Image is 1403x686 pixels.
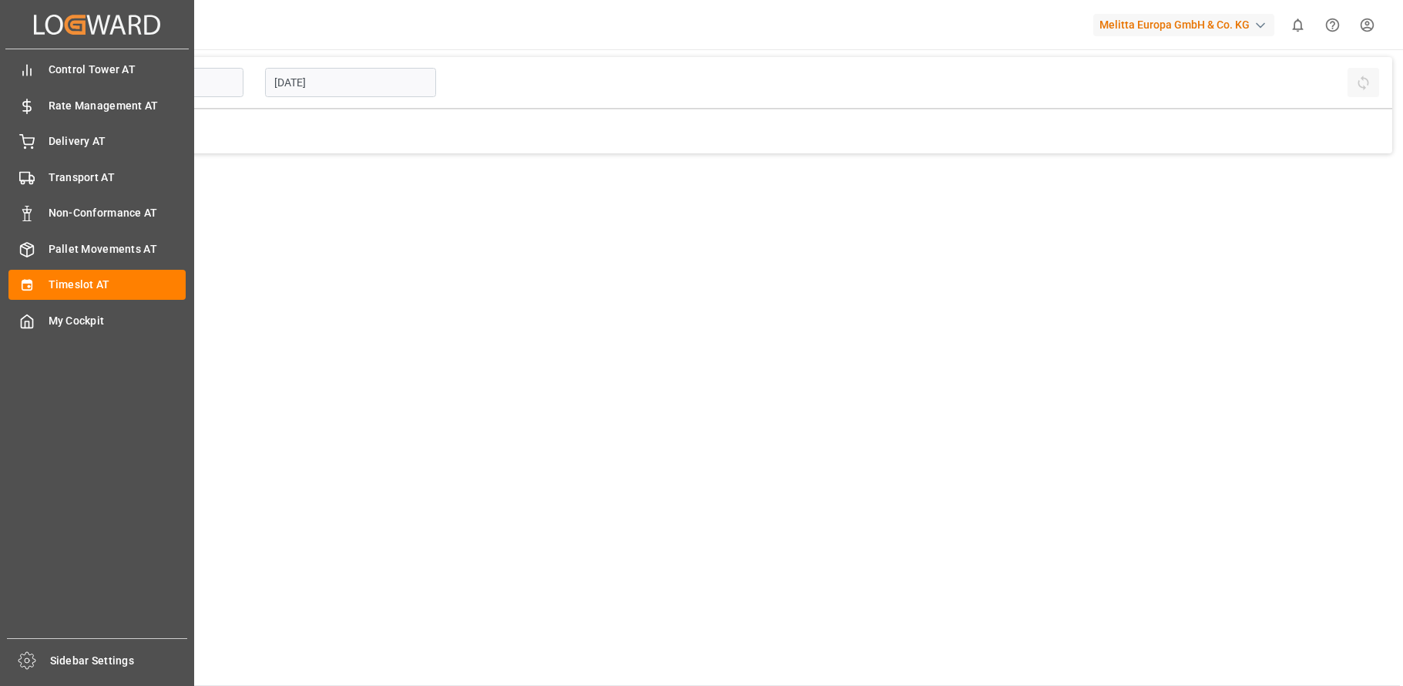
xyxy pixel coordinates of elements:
span: Transport AT [49,170,186,186]
span: Timeslot AT [49,277,186,293]
a: Timeslot AT [8,270,186,300]
a: Delivery AT [8,126,186,156]
button: Help Center [1315,8,1350,42]
a: Rate Management AT [8,90,186,120]
span: Non-Conformance AT [49,205,186,221]
a: My Cockpit [8,305,186,335]
a: Transport AT [8,162,186,192]
button: show 0 new notifications [1280,8,1315,42]
a: Pallet Movements AT [8,234,186,264]
span: Pallet Movements AT [49,241,186,257]
div: Melitta Europa GmbH & Co. KG [1093,14,1274,36]
button: Melitta Europa GmbH & Co. KG [1093,10,1280,39]
span: My Cockpit [49,313,186,329]
span: Delivery AT [49,133,186,150]
span: Sidebar Settings [50,653,188,669]
input: DD-MM-YYYY [265,68,436,97]
span: Control Tower AT [49,62,186,78]
span: Rate Management AT [49,98,186,114]
a: Non-Conformance AT [8,198,186,228]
